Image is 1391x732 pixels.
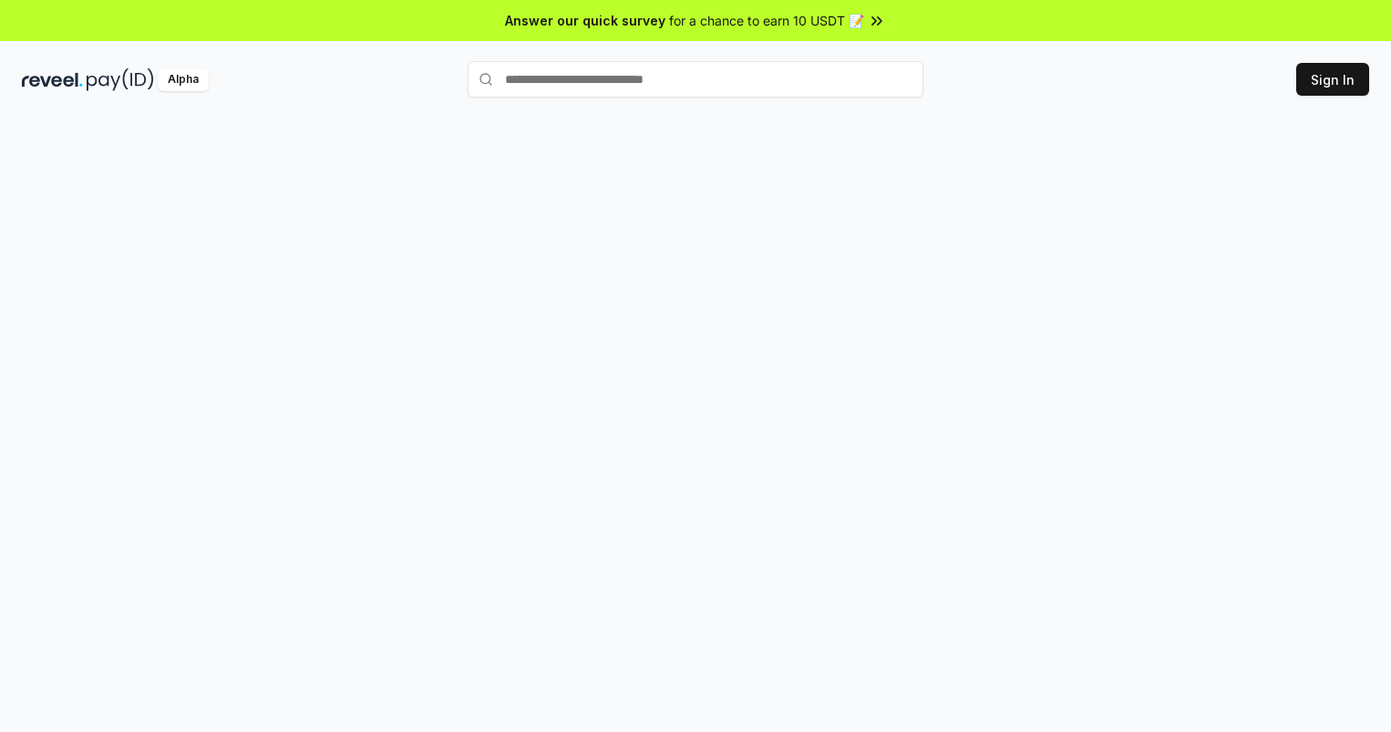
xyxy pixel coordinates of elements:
img: pay_id [87,68,154,91]
button: Sign In [1296,63,1369,96]
span: Answer our quick survey [505,11,665,30]
img: reveel_dark [22,68,83,91]
span: for a chance to earn 10 USDT 📝 [669,11,864,30]
div: Alpha [158,68,209,91]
